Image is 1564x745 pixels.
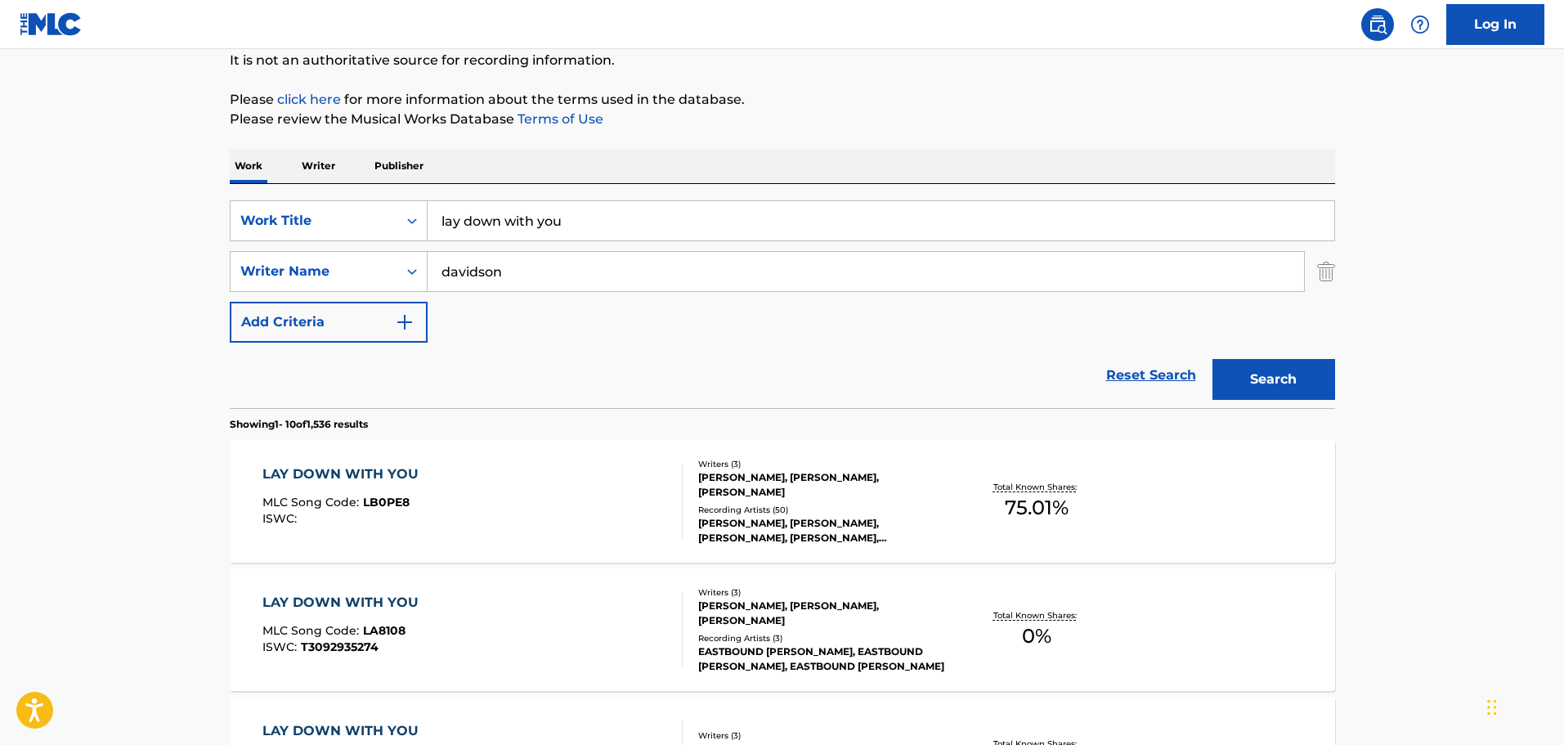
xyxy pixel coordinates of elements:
[1212,359,1335,400] button: Search
[514,111,603,127] a: Terms of Use
[230,568,1335,691] a: LAY DOWN WITH YOUMLC Song Code:LA8108ISWC:T3092935274Writers (3)[PERSON_NAME], [PERSON_NAME], [PE...
[698,729,945,742] div: Writers ( 3 )
[1487,683,1497,732] div: Drag
[277,92,341,107] a: click here
[993,481,1081,493] p: Total Known Shares:
[240,211,388,231] div: Work Title
[698,586,945,599] div: Writers ( 3 )
[1410,15,1430,34] img: help
[20,12,83,36] img: MLC Logo
[363,495,410,509] span: LB0PE8
[698,632,945,644] div: Recording Artists ( 3 )
[1098,357,1204,393] a: Reset Search
[363,623,406,638] span: LA8108
[1446,4,1544,45] a: Log In
[230,417,368,432] p: Showing 1 - 10 of 1,536 results
[370,149,428,183] p: Publisher
[698,516,945,545] div: [PERSON_NAME], [PERSON_NAME], [PERSON_NAME], [PERSON_NAME], [PERSON_NAME]
[993,609,1081,622] p: Total Known Shares:
[230,110,1335,129] p: Please review the Musical Works Database
[1368,15,1387,34] img: search
[1482,666,1564,745] iframe: Chat Widget
[262,721,427,741] div: LAY DOWN WITH YOU
[230,200,1335,408] form: Search Form
[230,440,1335,563] a: LAY DOWN WITH YOUMLC Song Code:LB0PE8ISWC:Writers (3)[PERSON_NAME], [PERSON_NAME], [PERSON_NAME]R...
[230,302,428,343] button: Add Criteria
[230,51,1335,70] p: It is not an authoritative source for recording information.
[262,623,363,638] span: MLC Song Code :
[698,504,945,516] div: Recording Artists ( 50 )
[1317,251,1335,292] img: Delete Criterion
[262,495,363,509] span: MLC Song Code :
[230,90,1335,110] p: Please for more information about the terms used in the database.
[262,511,301,526] span: ISWC :
[1361,8,1394,41] a: Public Search
[262,465,427,484] div: LAY DOWN WITH YOU
[698,644,945,674] div: EASTBOUND [PERSON_NAME], EASTBOUND [PERSON_NAME], EASTBOUND [PERSON_NAME]
[1005,493,1069,523] span: 75.01 %
[230,149,267,183] p: Work
[1404,8,1436,41] div: Help
[1022,622,1051,651] span: 0 %
[395,312,415,332] img: 9d2ae6d4665cec9f34b9.svg
[698,470,945,500] div: [PERSON_NAME], [PERSON_NAME], [PERSON_NAME]
[698,599,945,628] div: [PERSON_NAME], [PERSON_NAME], [PERSON_NAME]
[297,149,340,183] p: Writer
[262,593,427,613] div: LAY DOWN WITH YOU
[698,458,945,470] div: Writers ( 3 )
[262,640,301,654] span: ISWC :
[240,262,388,281] div: Writer Name
[301,640,379,654] span: T3092935274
